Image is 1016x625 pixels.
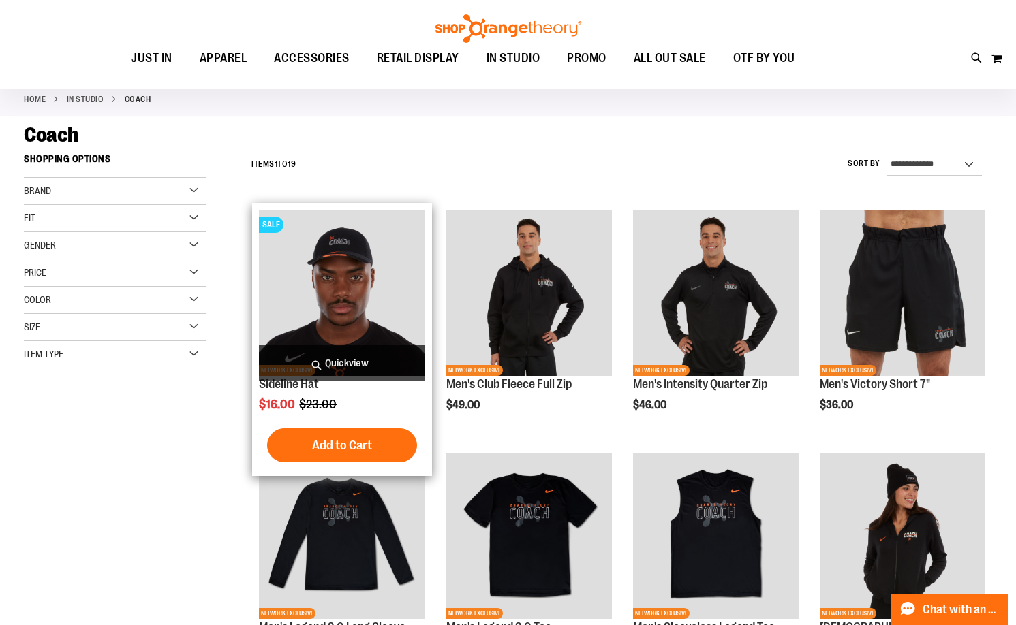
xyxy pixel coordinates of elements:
span: NETWORK EXCLUSIVE [446,365,503,376]
img: OTF Mens Coach FA23 Victory Short - Black primary image [820,210,985,375]
span: PROMO [567,43,606,74]
span: Chat with an Expert [923,603,1000,616]
span: SALE [259,217,283,233]
span: NETWORK EXCLUSIVE [820,608,876,619]
span: NETWORK EXCLUSIVE [259,608,315,619]
span: $16.00 [259,398,297,411]
span: 1 [275,159,278,169]
span: NETWORK EXCLUSIVE [633,365,690,376]
div: product [626,203,805,446]
span: $49.00 [446,399,482,411]
span: JUST IN [131,43,172,74]
span: Item Type [24,349,63,359]
span: OTF BY YOU [733,43,795,74]
img: OTF Ladies Coach FA23 Varsity Full Zip - Black primary image [820,453,985,618]
span: Color [24,294,51,305]
a: OTF Mens Coach FA23 Intensity Quarter Zip - Black primary imageNETWORK EXCLUSIVE [633,210,799,377]
img: OTF Mens Coach FA23 Legend 2.0 LS Tee - Black primary image [259,453,425,618]
h2: Items to [251,154,296,175]
img: Sideline Hat primary image [259,210,425,375]
a: OTF Mens Coach FA23 Club Fleece Full Zip - Black primary imageNETWORK EXCLUSIVE [446,210,612,377]
a: OTF Mens Coach FA23 Victory Short - Black primary imageNETWORK EXCLUSIVE [820,210,985,377]
a: Men's Victory Short 7" [820,377,930,391]
span: Size [24,321,40,332]
span: NETWORK EXCLUSIVE [446,608,503,619]
a: Sideline Hat [259,377,319,391]
span: ALL OUT SALE [634,43,706,74]
img: OTF Mens Coach FA23 Intensity Quarter Zip - Black primary image [633,210,799,375]
span: Coach [24,123,78,146]
span: ACCESSORIES [274,43,350,74]
div: product [813,203,992,446]
a: IN STUDIO [67,93,104,106]
span: 19 [288,159,296,169]
a: Quickview [259,345,425,381]
label: Sort By [848,158,880,170]
span: Price [24,267,46,278]
span: RETAIL DISPLAY [377,43,459,74]
div: product [440,203,619,446]
span: Fit [24,212,35,223]
span: $23.00 [299,398,339,411]
span: $46.00 [633,399,668,411]
button: Chat with an Expert [891,594,1009,625]
strong: Coach [125,93,151,106]
a: Home [24,93,46,106]
a: OTF Ladies Coach FA23 Varsity Full Zip - Black primary imageNETWORK EXCLUSIVE [820,453,985,620]
img: OTF Mens Coach FA23 Legend Sleeveless Tee - Black primary image [633,453,799,618]
a: Men's Intensity Quarter Zip [633,377,767,391]
span: Gender [24,240,56,251]
a: Sideline Hat primary imageSALENETWORK EXCLUSIVE [259,210,425,377]
a: OTF Mens Coach FA23 Legend Sleeveless Tee - Black primary imageNETWORK EXCLUSIVE [633,453,799,620]
span: NETWORK EXCLUSIVE [633,608,690,619]
img: Shop Orangetheory [433,14,583,43]
span: Brand [24,185,51,196]
a: Men's Club Fleece Full Zip [446,377,572,391]
span: APPAREL [200,43,247,74]
span: $36.00 [820,399,855,411]
span: IN STUDIO [487,43,540,74]
a: OTF Mens Coach FA23 Legend 2.0 LS Tee - Black primary imageNETWORK EXCLUSIVE [259,453,425,620]
img: OTF Mens Coach FA23 Legend 2.0 SS Tee - Black primary image [446,453,612,618]
strong: Shopping Options [24,147,206,178]
a: OTF Mens Coach FA23 Legend 2.0 SS Tee - Black primary imageNETWORK EXCLUSIVE [446,453,612,620]
button: Add to Cart [267,428,417,462]
span: Add to Cart [312,438,372,453]
div: product [252,203,431,476]
img: OTF Mens Coach FA23 Club Fleece Full Zip - Black primary image [446,210,612,375]
span: NETWORK EXCLUSIVE [820,365,876,376]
